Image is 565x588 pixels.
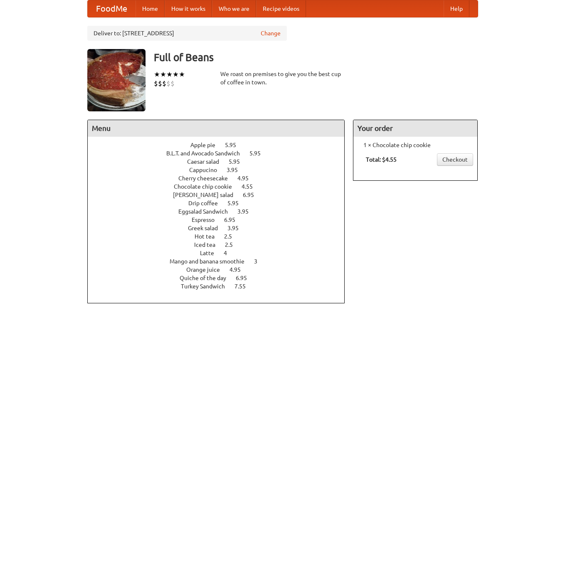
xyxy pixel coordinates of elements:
[190,142,252,148] a: Apple pie 5.95
[165,0,212,17] a: How it works
[237,208,257,215] span: 3.95
[189,167,225,173] span: Cappucino
[225,142,244,148] span: 5.95
[249,150,269,157] span: 5.95
[166,150,248,157] span: B.L.T. and Avocado Sandwich
[188,200,254,207] a: Drip coffee 5.95
[227,225,247,231] span: 3.95
[154,70,160,79] li: ★
[88,0,136,17] a: FoodMe
[181,283,233,290] span: Turkey Sandwich
[181,283,261,290] a: Turkey Sandwich 7.55
[224,233,240,240] span: 2.5
[173,70,179,79] li: ★
[180,275,234,281] span: Quiche of the day
[154,49,478,66] h3: Full of Beans
[87,49,146,111] img: angular.jpg
[224,250,235,256] span: 4
[254,258,266,265] span: 3
[187,158,255,165] a: Caesar salad 5.95
[170,258,253,265] span: Mango and banana smoothie
[158,79,162,88] li: $
[188,225,254,231] a: Greek salad 3.95
[162,79,166,88] li: $
[166,150,276,157] a: B.L.T. and Avocado Sandwich 5.95
[173,192,269,198] a: [PERSON_NAME] salad 6.95
[189,167,253,173] a: Cappucino 3.95
[173,192,242,198] span: [PERSON_NAME] salad
[195,233,223,240] span: Hot tea
[174,183,268,190] a: Chocolate chip cookie 4.55
[256,0,306,17] a: Recipe videos
[229,158,248,165] span: 5.95
[87,26,287,41] div: Deliver to: [STREET_ADDRESS]
[261,29,281,37] a: Change
[237,175,257,182] span: 4.95
[178,208,236,215] span: Eggsalad Sandwich
[200,250,222,256] span: Latte
[154,79,158,88] li: $
[212,0,256,17] a: Who we are
[178,208,264,215] a: Eggsalad Sandwich 3.95
[444,0,469,17] a: Help
[187,158,227,165] span: Caesar salad
[437,153,473,166] a: Checkout
[225,241,241,248] span: 2.5
[227,167,246,173] span: 3.95
[160,70,166,79] li: ★
[178,175,264,182] a: Cherry cheesecake 4.95
[180,275,262,281] a: Quiche of the day 6.95
[88,120,345,137] h4: Menu
[170,79,175,88] li: $
[236,275,255,281] span: 6.95
[186,266,256,273] a: Orange juice 4.95
[366,156,397,163] b: Total: $4.55
[195,233,247,240] a: Hot tea 2.5
[227,200,247,207] span: 5.95
[224,217,244,223] span: 6.95
[353,120,477,137] h4: Your order
[178,175,236,182] span: Cherry cheesecake
[179,70,185,79] li: ★
[242,183,261,190] span: 4.55
[243,192,262,198] span: 6.95
[188,200,226,207] span: Drip coffee
[194,241,224,248] span: Iced tea
[174,183,240,190] span: Chocolate chip cookie
[220,70,345,86] div: We roast on premises to give you the best cup of coffee in town.
[200,250,242,256] a: Latte 4
[170,258,273,265] a: Mango and banana smoothie 3
[234,283,254,290] span: 7.55
[358,141,473,149] li: 1 × Chocolate chip cookie
[192,217,223,223] span: Espresso
[190,142,224,148] span: Apple pie
[192,217,251,223] a: Espresso 6.95
[166,70,173,79] li: ★
[188,225,226,231] span: Greek salad
[136,0,165,17] a: Home
[229,266,249,273] span: 4.95
[194,241,248,248] a: Iced tea 2.5
[166,79,170,88] li: $
[186,266,228,273] span: Orange juice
